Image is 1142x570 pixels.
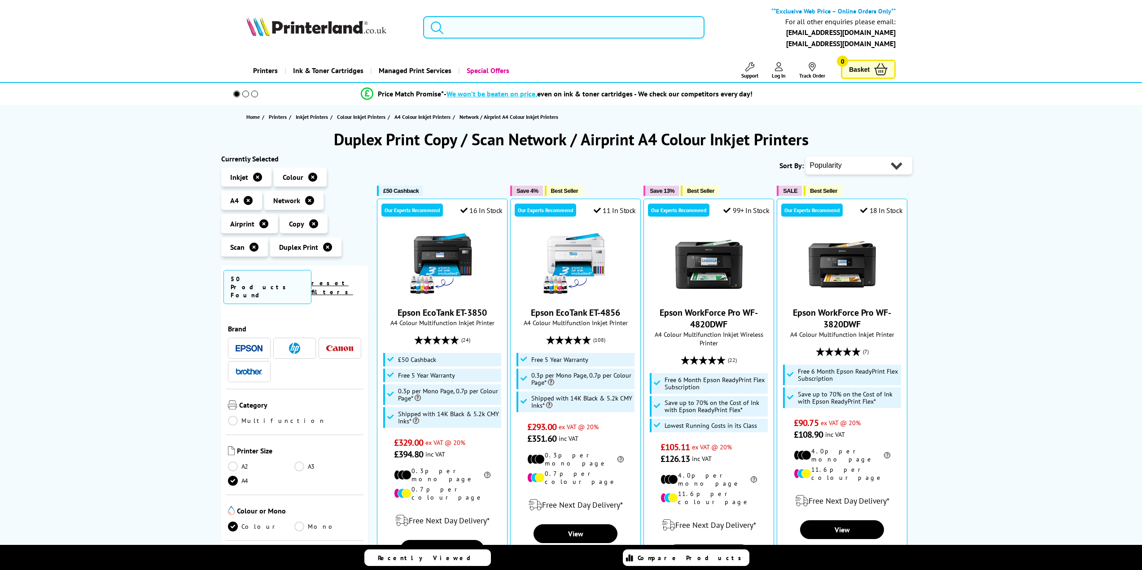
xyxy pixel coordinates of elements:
span: Lowest Running Costs in its Class [665,422,757,429]
li: 11.6p per colour page [794,466,890,482]
div: Our Experts Recommend [648,204,709,217]
li: 0.3p per mono page [394,467,490,483]
span: ex VAT @ 20% [425,438,465,447]
span: Save up to 70% on the Cost of Ink with Epson ReadyPrint Flex* [798,391,899,405]
span: £50 Cashback [398,356,436,363]
span: Save 4% [516,187,538,194]
a: View [667,544,750,563]
a: [EMAIL_ADDRESS][DOMAIN_NAME] [786,28,896,37]
a: Mono [294,522,361,531]
a: Printers [246,59,284,82]
a: Multifunction [228,416,326,426]
a: A4 [228,476,295,486]
a: Epson EcoTank ET-3850 [409,291,476,300]
a: Printers [269,112,289,122]
div: modal_delivery [515,492,636,518]
button: SALE [777,186,802,196]
div: modal_delivery [648,513,769,538]
a: Epson [236,343,263,354]
a: Epson EcoTank ET-4856 [531,307,620,318]
span: A4 Colour Multifunction Inkjet Printer [382,318,503,327]
span: (7) [863,343,869,360]
img: Epson EcoTank ET-4856 [542,231,609,298]
span: Save up to 70% on the Cost of Ink with Epson ReadyPrint Flex* [665,399,766,413]
span: £50 Cashback [383,187,419,194]
span: £108.90 [794,429,823,440]
span: A4 [230,196,239,205]
span: 0.3p per Mono Page, 0.7p per Colour Page* [531,372,633,386]
span: (22) [728,352,737,369]
span: £293.00 [527,421,556,433]
img: Epson EcoTank ET-3850 [409,231,476,298]
span: 50 Products Found [223,270,311,304]
span: Shipped with 14K Black & 5.2k CMY Inks* [398,410,499,425]
a: Special Offers [458,59,516,82]
span: £90.75 [794,417,818,429]
div: Our Experts Recommend [781,204,843,217]
a: Basket 0 [841,60,896,79]
a: HP [281,343,308,354]
img: Canon [326,345,353,351]
span: Best Seller [551,187,578,194]
a: Recently Viewed [364,549,491,566]
span: Best Seller [687,187,714,194]
span: SALE [783,187,797,194]
button: Best Seller [681,186,719,196]
span: A4 Colour Multifunction Inkjet Wireless Printer [648,330,769,347]
span: Recently Viewed [378,554,480,562]
a: Support [741,62,758,79]
b: [EMAIL_ADDRESS][DOMAIN_NAME] [786,39,896,48]
button: £50 Cashback [377,186,423,196]
span: ex VAT @ 20% [692,443,732,451]
a: Compare Products [623,549,749,566]
span: Duplex Print [279,243,318,252]
li: 4.0p per mono page [794,447,890,463]
span: Printer Size [237,446,362,457]
span: ex VAT @ 20% [821,418,861,427]
a: Epson EcoTank ET-4856 [542,291,609,300]
div: - even on ink & toner cartridges - We check our competitors every day! [444,89,753,98]
span: inc VAT [425,450,445,458]
li: modal_Promise [217,86,897,102]
span: Brand [228,324,362,333]
a: A4 Colour Inkjet Printers [394,112,453,122]
button: Best Seller [804,186,842,196]
span: Colour Inkjet Printers [337,112,385,122]
div: 18 In Stock [860,206,902,215]
a: Brother [236,366,263,377]
span: A4 Colour Multifunction Inkjet Printer [515,318,636,327]
a: Track Order [799,62,825,79]
span: Save 13% [650,187,674,194]
a: Managed Print Services [370,59,458,82]
span: Basket [849,63,870,75]
img: Brother [236,368,263,374]
a: reset filters [311,279,353,296]
div: Currently Selected [221,154,368,163]
a: Epson WorkForce Pro WF-4820DWF [660,307,758,330]
span: £329.00 [394,437,423,448]
img: Epson WorkForce Pro WF-3820DWF [809,231,876,298]
div: 11 In Stock [594,206,636,215]
span: (108) [593,331,605,348]
span: Free 6 Month Epson ReadyPrint Flex Subscription [665,376,766,391]
span: Compare Products [638,554,746,562]
span: Colour or Mono [237,506,362,517]
a: A2 [228,461,295,471]
span: A4 Colour Multifunction Inkjet Printer [782,330,902,339]
span: Network [273,196,300,205]
span: Log In [772,72,786,79]
span: Shipped with 14K Black & 5.2k CMY Inks* [531,395,633,409]
span: £351.60 [527,433,556,444]
span: 0.3p per Mono Page, 0.7p per Colour Page* [398,387,499,402]
span: Support [741,72,758,79]
div: modal_delivery [782,488,902,513]
span: Colour [283,173,303,182]
span: Copy [289,219,304,228]
li: 0.7p per colour page [394,485,490,501]
a: A3 [294,461,361,471]
a: Epson EcoTank ET-3850 [398,307,487,318]
span: Inkjet Printers [296,112,328,122]
span: Best Seller [810,187,837,194]
button: Save 4% [510,186,543,196]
